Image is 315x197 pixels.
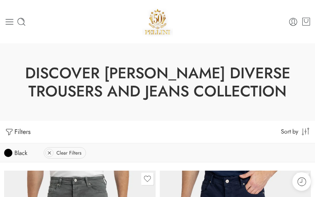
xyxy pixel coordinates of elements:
a: Login / Register [288,17,298,27]
a: Clear Filters [44,147,86,159]
img: Pellini [142,6,173,37]
a: Pellini - [142,6,173,37]
h1: Discover [PERSON_NAME] Diverse Trousers and Jeans Collection [21,64,294,100]
a: Cart [301,17,311,27]
a: Filters [4,123,30,141]
a: Black [4,147,27,159]
span: Black [14,147,27,159]
select: Shop order [281,122,311,140]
